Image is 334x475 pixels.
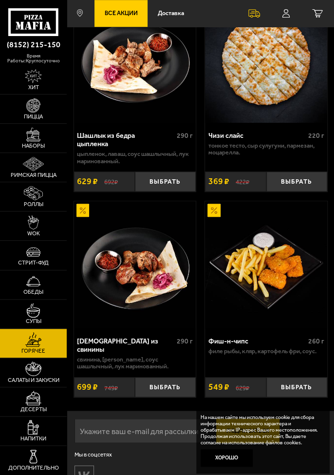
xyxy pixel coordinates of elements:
[27,231,40,237] span: WOK
[266,377,327,397] button: Выбрать
[24,202,43,208] span: Роллы
[23,289,43,295] span: Обеды
[205,201,327,328] img: Фиш-н-чипс
[26,319,41,324] span: Супы
[176,337,192,345] span: 290 г
[18,260,49,266] span: Стрит-фуд
[21,348,45,354] span: Горячее
[236,178,249,185] s: 422 ₽
[266,171,327,191] button: Выбрать
[77,177,98,186] span: 629 ₽
[20,436,46,442] span: Напитки
[208,348,324,355] p: филе рыбы, кляр, картофель фри, соус.
[77,337,174,354] div: [DEMOGRAPHIC_DATA] из свинины
[24,114,43,120] span: Пицца
[104,178,118,185] s: 692 ₽
[308,132,324,140] span: 220 г
[28,85,39,91] span: Хит
[208,177,229,186] span: 369 ₽
[8,465,59,471] span: Дополнительно
[20,407,47,413] span: Десерты
[22,143,45,149] span: Наборы
[105,10,138,17] span: Все Акции
[74,201,196,328] img: Шашлык из свинины
[201,449,253,467] button: Хорошо
[208,382,229,391] span: 549 ₽
[208,132,306,140] div: Чизи слайс
[308,337,324,345] span: 260 г
[77,132,174,148] div: Шашлык из бедра цыпленка
[77,356,193,370] p: свинина, [PERSON_NAME], соус шашлычный, лук маринованный.
[76,204,90,217] img: Акционный
[176,132,192,140] span: 290 г
[201,415,320,446] p: На нашем сайте мы используем cookie для сбора информации технического характера и обрабатываем IP...
[208,142,324,156] p: тонкое тесто, сыр сулугуни, пармезан, моцарелла.
[74,418,208,443] input: Укажите ваш e-mail для рассылки
[104,383,118,391] s: 749 ₽
[158,10,184,17] span: Доставка
[236,383,249,391] s: 629 ₽
[77,151,193,165] p: цыпленок, лаваш, соус шашлычный, лук маринованный.
[205,201,327,328] a: АкционныйФиш-н-чипс
[135,377,196,397] button: Выбрать
[207,204,221,217] img: Акционный
[74,201,196,328] a: АкционныйШашлык из свинины
[8,378,59,383] span: Салаты и закуски
[74,451,199,457] span: Мы в соцсетях
[77,382,98,391] span: 699 ₽
[11,172,56,178] span: Римская пицца
[208,337,306,345] div: Фиш-н-чипс
[135,171,196,191] button: Выбрать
